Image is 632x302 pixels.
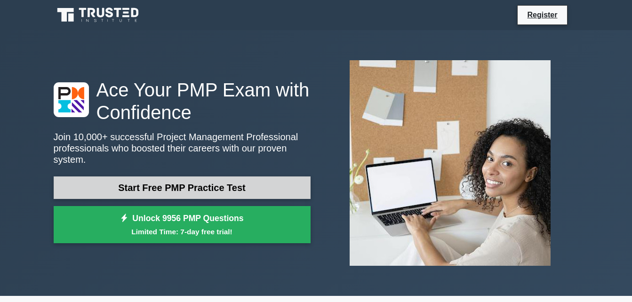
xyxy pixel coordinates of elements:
[54,206,311,244] a: Unlock 9956 PMP QuestionsLimited Time: 7-day free trial!
[54,79,311,124] h1: Ace Your PMP Exam with Confidence
[54,131,311,165] p: Join 10,000+ successful Project Management Professional professionals who boosted their careers w...
[54,176,311,199] a: Start Free PMP Practice Test
[65,226,299,237] small: Limited Time: 7-day free trial!
[521,9,563,21] a: Register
